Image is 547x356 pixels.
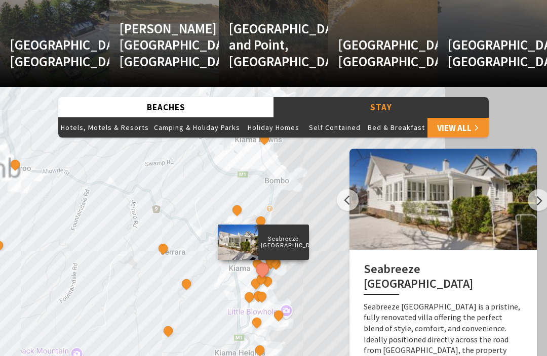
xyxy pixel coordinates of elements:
[448,36,521,69] h4: [GEOGRAPHIC_DATA], [GEOGRAPHIC_DATA]
[255,290,268,303] button: See detail about Kendalls Beach Holiday Park
[258,234,309,250] p: Seabreeze [GEOGRAPHIC_DATA]
[255,214,268,228] button: See detail about Bombo Hideaway
[151,117,243,138] button: Camping & Holiday Parks
[304,117,365,138] button: Self Contained
[258,132,271,145] button: See detail about Casa Mar Azul
[253,260,272,279] button: See detail about Seabreeze Luxury Beach House
[364,262,523,295] h2: Seabreeze [GEOGRAPHIC_DATA]
[427,117,489,138] a: View All
[272,308,286,322] button: See detail about Amaroo Kiama
[10,36,83,69] h4: [GEOGRAPHIC_DATA], [GEOGRAPHIC_DATA]
[243,117,304,138] button: Holiday Homes
[157,242,170,255] button: See detail about Cicada Luxury Camping
[273,97,489,118] button: Stay
[243,290,256,303] button: See detail about Salty Palms
[58,117,151,138] button: Hotels, Motels & Resorts
[251,316,264,329] button: See detail about BIG4 Easts Beach Holiday Park
[180,278,193,291] button: See detail about Greyleigh Kiama
[9,158,22,171] button: See detail about Jamberoo Pub and Saleyard Motel
[120,20,192,69] h4: [PERSON_NAME][GEOGRAPHIC_DATA], [GEOGRAPHIC_DATA]
[230,203,244,216] button: See detail about That Retro Place Kiama
[338,36,411,69] h4: [GEOGRAPHIC_DATA], [GEOGRAPHIC_DATA]
[337,189,359,211] button: Previous
[162,324,175,337] button: See detail about Saddleback Grove
[229,20,302,69] h4: [GEOGRAPHIC_DATA] and Point, [GEOGRAPHIC_DATA]
[261,275,274,288] button: See detail about Surf Beach Holiday Park
[255,272,268,285] button: See detail about Bikini Surf Beach Kiama
[58,97,273,118] button: Beaches
[365,117,427,138] button: Bed & Breakfast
